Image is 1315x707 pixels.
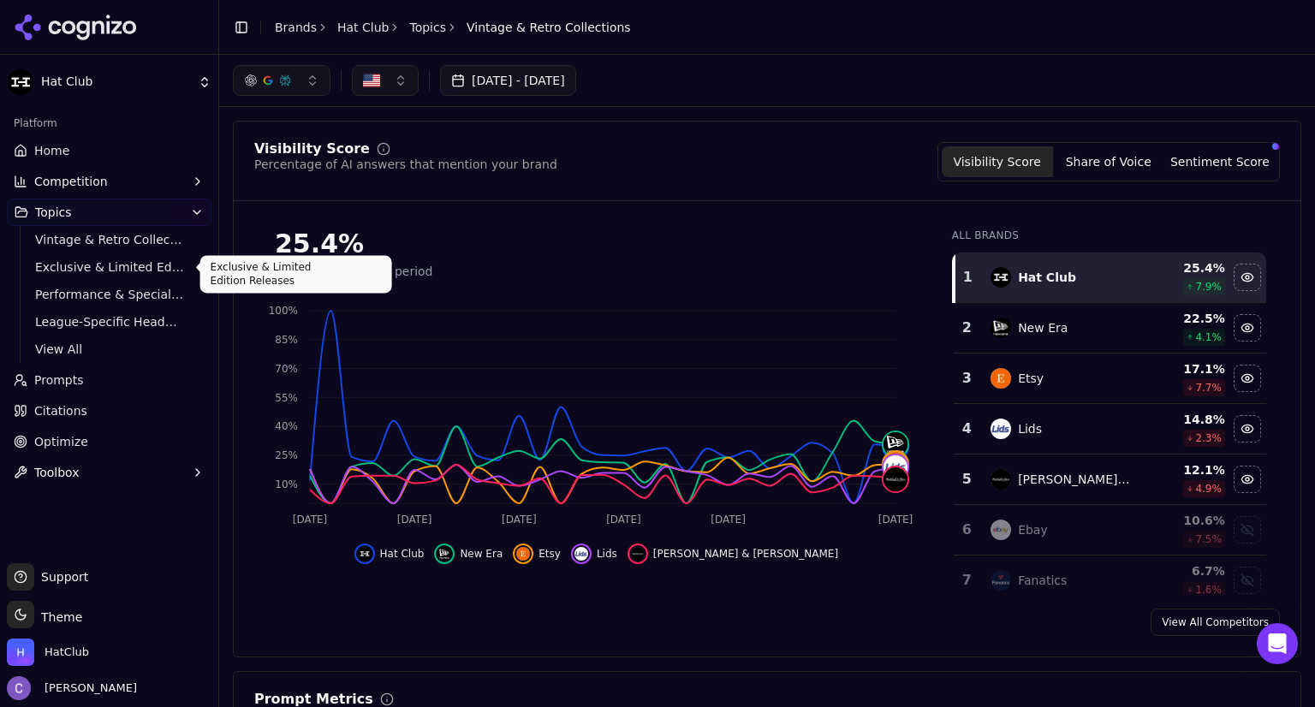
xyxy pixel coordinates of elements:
[1195,431,1222,445] span: 2.3 %
[961,520,973,540] div: 6
[1145,310,1225,327] div: 22.5 %
[460,547,503,561] span: New Era
[28,282,191,306] a: Performance & Specialty Headwear
[1164,146,1276,177] button: Sentiment Score
[28,337,191,361] a: View All
[1145,259,1225,276] div: 25.4 %
[991,368,1011,389] img: etsy
[884,452,907,476] img: etsy
[269,305,298,317] tspan: 100%
[954,353,1266,404] tr: 3etsyEtsy17.1%7.7%Hide etsy data
[1018,420,1042,437] div: Lids
[1018,572,1067,589] div: Fanatics
[1018,269,1076,286] div: Hat Club
[28,228,191,252] a: Vintage & Retro Collections
[275,363,298,375] tspan: 70%
[354,544,425,564] button: Hide hat club data
[1151,609,1280,636] a: View All Competitors
[961,469,973,490] div: 5
[1195,482,1222,496] span: 4.9 %
[538,547,561,561] span: Etsy
[574,547,588,561] img: lids
[1195,583,1222,597] span: 1.6 %
[878,514,913,526] tspan: [DATE]
[34,371,84,389] span: Prompts
[35,231,184,248] span: Vintage & Retro Collections
[1234,264,1261,291] button: Hide hat club data
[7,639,89,666] button: Open organization switcher
[7,397,211,425] a: Citations
[1234,516,1261,544] button: Show ebay data
[254,692,373,706] div: Prompt Metrics
[1195,280,1222,294] span: 7.9 %
[1018,370,1044,387] div: Etsy
[275,334,298,346] tspan: 85%
[35,313,184,330] span: League-Specific Headwear
[991,267,1011,288] img: hat club
[1018,521,1048,538] div: Ebay
[1234,314,1261,342] button: Hide new era data
[991,520,1011,540] img: ebay
[380,547,425,561] span: Hat Club
[1257,623,1298,664] div: Open Intercom Messenger
[7,199,211,226] button: Topics
[293,514,328,526] tspan: [DATE]
[961,419,973,439] div: 4
[502,514,537,526] tspan: [DATE]
[1195,532,1222,546] span: 7.5 %
[884,455,907,479] img: lids
[275,229,918,259] div: 25.4%
[631,547,645,561] img: mitchell & ness
[1234,415,1261,443] button: Hide lids data
[961,318,973,338] div: 2
[1234,365,1261,392] button: Hide etsy data
[991,419,1011,439] img: lids
[254,142,370,156] div: Visibility Score
[409,19,446,36] a: Topics
[35,341,184,358] span: View All
[513,544,561,564] button: Hide etsy data
[211,260,382,288] p: Exclusive & Limited Edition Releases
[954,505,1266,555] tr: 6ebayEbay10.6%7.5%Show ebay data
[275,392,298,404] tspan: 55%
[35,204,72,221] span: Topics
[653,547,838,561] span: [PERSON_NAME] & [PERSON_NAME]
[571,544,617,564] button: Hide lids data
[952,229,1266,242] div: All Brands
[991,318,1011,338] img: new era
[7,428,211,455] a: Optimize
[1145,562,1225,579] div: 6.7 %
[942,146,1053,177] button: Visibility Score
[38,680,137,696] span: [PERSON_NAME]
[7,110,211,137] div: Platform
[961,368,973,389] div: 3
[1195,381,1222,395] span: 7.7 %
[28,255,191,279] a: Exclusive & Limited Edition Releases
[254,156,557,173] div: Percentage of AI answers that mention your brand
[34,402,87,419] span: Citations
[7,68,34,96] img: Hat Club
[7,459,211,486] button: Toolbox
[35,286,184,303] span: Performance & Specialty Headwear
[275,478,298,490] tspan: 10%
[7,676,31,700] img: Chris Hayes
[363,72,380,89] img: US
[275,21,317,34] a: Brands
[275,449,298,461] tspan: 25%
[440,65,576,96] button: [DATE] - [DATE]
[884,432,907,456] img: new era
[606,514,641,526] tspan: [DATE]
[437,547,451,561] img: new era
[516,547,530,561] img: etsy
[1018,471,1132,488] div: [PERSON_NAME] & [PERSON_NAME]
[434,544,503,564] button: Hide new era data
[337,19,389,36] a: Hat Club
[954,404,1266,454] tr: 4lidsLids14.8%2.3%Hide lids data
[34,142,69,159] span: Home
[7,137,211,164] a: Home
[884,467,907,491] img: mitchell & ness
[954,555,1266,606] tr: 7fanaticsFanatics6.7%1.6%Show fanatics data
[7,168,211,195] button: Competition
[597,547,617,561] span: Lids
[358,547,372,561] img: hat club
